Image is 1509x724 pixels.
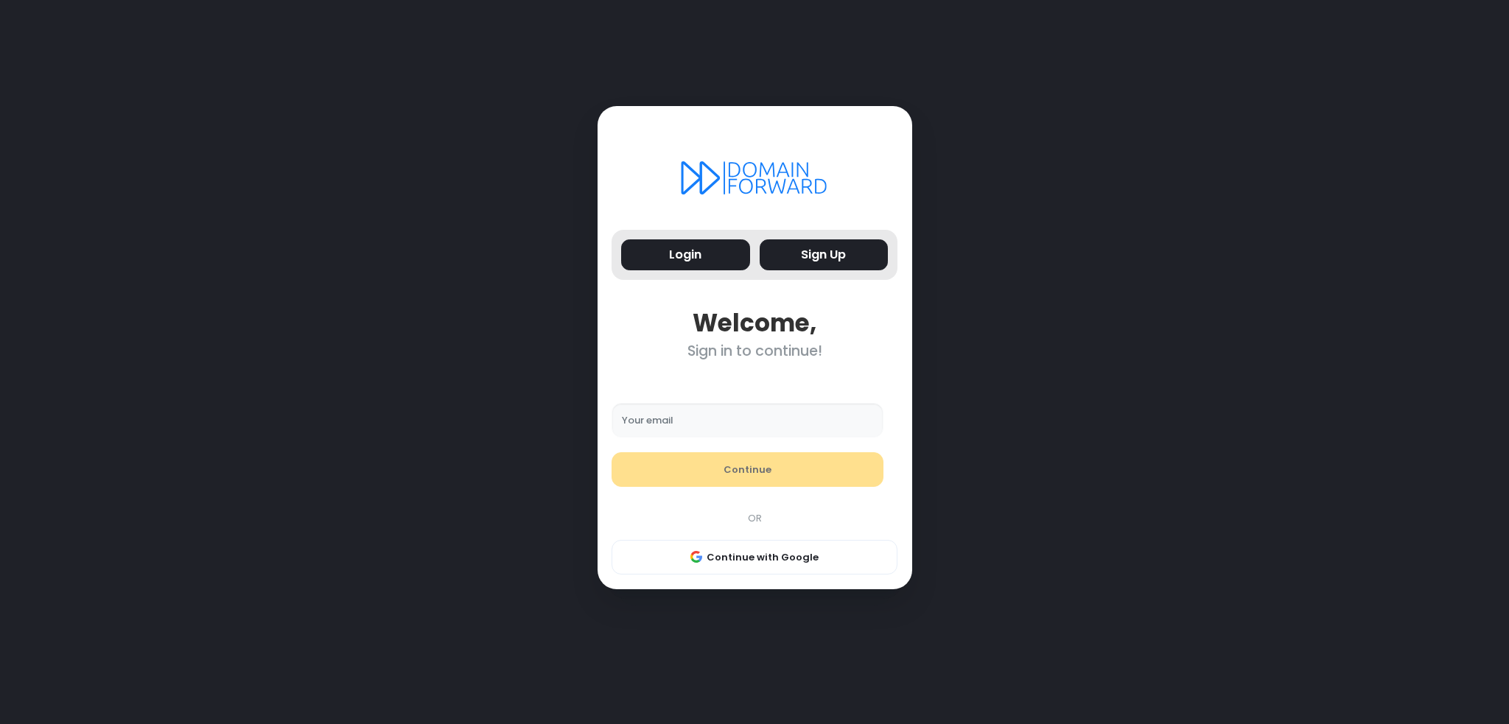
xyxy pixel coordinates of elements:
div: OR [604,511,905,526]
div: Welcome, [612,309,897,337]
button: Sign Up [760,239,889,271]
div: Sign in to continue! [612,342,897,359]
button: Continue with Google [612,540,897,575]
button: Login [621,239,750,271]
